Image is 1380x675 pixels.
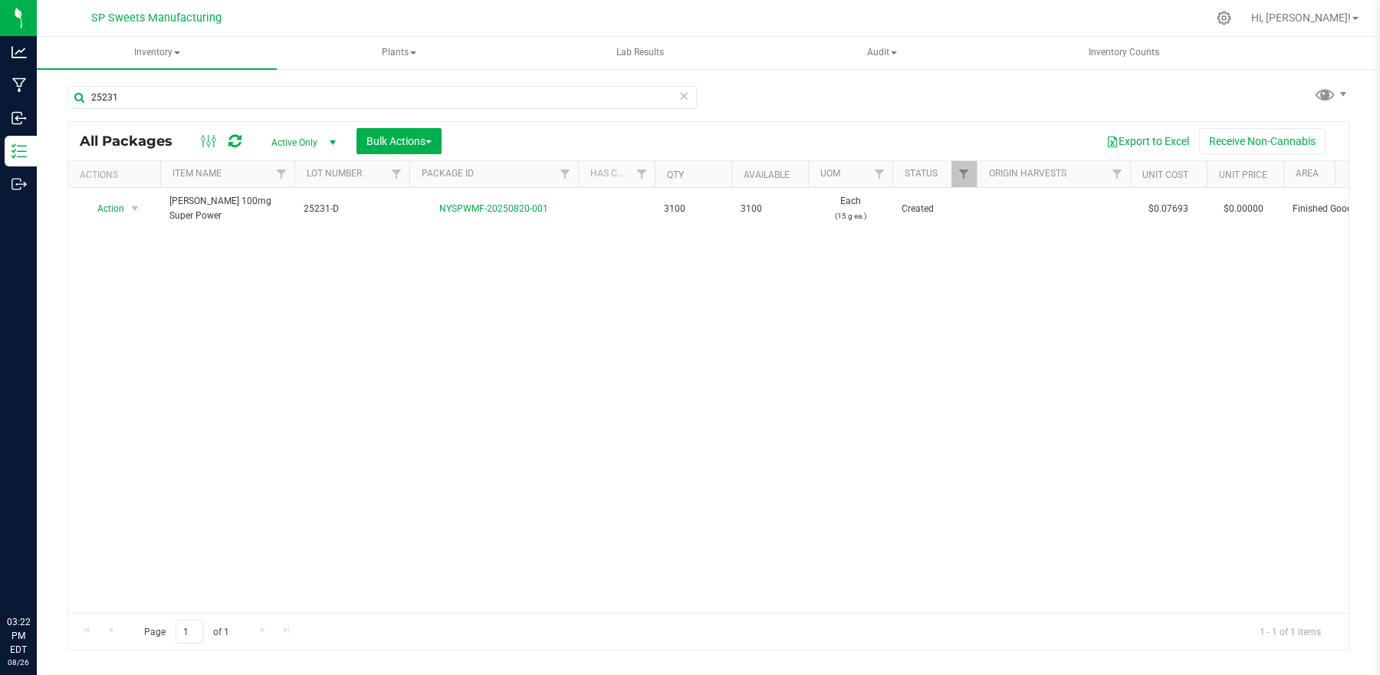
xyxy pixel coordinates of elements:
[172,168,222,179] a: Item Name
[762,37,1002,69] a: Audit
[1068,46,1180,59] span: Inventory Counts
[439,203,548,214] a: NYSPWMF-20250820-001
[307,168,362,179] a: Lot Number
[131,620,242,644] span: Page of 1
[169,194,285,223] span: [PERSON_NAME] 100mg Super Power
[678,86,689,106] span: Clear
[817,194,883,223] span: Each
[384,161,409,187] a: Filter
[553,161,578,187] a: Filter
[279,38,517,68] span: Plants
[1216,198,1271,220] span: $0.00000
[629,161,655,187] a: Filter
[11,143,27,159] inline-svg: Inventory
[11,110,27,126] inline-svg: Inbound
[596,46,685,59] span: Lab Results
[176,620,203,644] input: 1
[67,86,697,109] input: Search Package ID, Item Name, SKU, Lot or Part Number...
[80,133,188,150] span: All Packages
[91,12,222,25] span: SP Sweets Manufacturing
[1096,128,1199,154] button: Export to Excel
[1199,128,1326,154] button: Receive Non-Cannabis
[356,128,442,154] button: Bulk Actions
[1251,12,1351,24] span: Hi, [PERSON_NAME]!
[741,202,799,216] span: 3100
[521,37,761,69] a: Lab Results
[905,168,938,179] a: Status
[664,202,722,216] span: 3100
[867,161,892,187] a: Filter
[7,615,30,657] p: 03:22 PM EDT
[80,170,154,180] div: Actions
[366,135,432,147] span: Bulk Actions
[667,170,684,180] a: Qty
[1004,37,1244,69] a: Inventory Counts
[763,38,1001,68] span: Audit
[37,37,277,69] a: Inventory
[1130,188,1207,229] td: $0.07693
[1142,170,1188,180] a: Unit Cost
[1247,620,1333,643] span: 1 - 1 of 1 items
[45,550,64,568] iframe: Resource center unread badge
[126,198,145,219] span: select
[820,168,840,179] a: UOM
[902,202,968,216] span: Created
[15,552,61,598] iframe: Resource center
[1214,11,1234,25] div: Manage settings
[1105,161,1130,187] a: Filter
[11,44,27,60] inline-svg: Analytics
[578,161,655,188] th: Has COA
[11,77,27,93] inline-svg: Manufacturing
[269,161,294,187] a: Filter
[278,37,518,69] a: Plants
[1219,170,1267,180] a: Unit Price
[817,209,883,223] p: (15 g ea.)
[951,161,977,187] a: Filter
[84,198,125,219] span: Action
[11,176,27,192] inline-svg: Outbound
[304,202,400,216] span: 25231-D
[1296,168,1319,179] a: Area
[422,168,474,179] a: Package ID
[7,657,30,668] p: 08/26
[744,170,790,180] a: Available
[989,168,1066,179] a: Origin Harvests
